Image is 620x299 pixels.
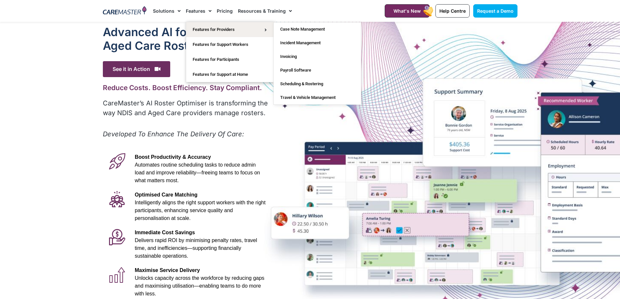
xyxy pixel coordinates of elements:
span: Delivers rapid ROI by minimising penalty rates, travel time, and inefficiencies—supporting financ... [135,238,257,259]
span: Optimised Care Matching [135,192,198,197]
img: CareMaster Logo [103,6,147,16]
a: Incident Management [274,36,361,50]
a: Features for Support at Home [186,67,273,82]
a: Help Centre [435,4,470,18]
h2: Reduce Costs. Boost Efficiency. Stay Compliant. [103,84,269,92]
a: Case Note Management [274,22,361,36]
a: What's New [385,4,430,18]
a: Features for Participants [186,52,273,67]
span: See it in Action [103,61,170,77]
a: Invoicing [274,50,361,63]
span: Automates routine scheduling tasks to reduce admin load and improve reliability—freeing teams to ... [135,162,260,183]
a: Payroll Software [274,63,361,77]
span: Maximise Service Delivery [135,267,200,273]
span: Help Centre [439,8,466,14]
a: Features for Providers [186,22,273,37]
span: Unlocks capacity across the workforce by reducing gaps and maximising utilisation—enabling teams ... [135,275,264,296]
em: Developed To Enhance The Delivery Of Care: [103,130,244,138]
span: Request a Demo [477,8,514,14]
p: CareMaster’s AI Roster Optimiser is transforming the way NDIS and Aged Care providers manage rost... [103,98,269,118]
a: Request a Demo [473,4,517,18]
ul: Features [186,22,274,82]
span: What's New [393,8,421,14]
span: Intelligently aligns the right support workers with the right participants, enhancing service qua... [135,200,266,221]
span: Boost Productivity & Accuracy [135,154,211,160]
span: Immediate Cost Savings [135,230,195,235]
h1: Advanced Al for NDIS and Aged Care Rostering [103,25,269,52]
a: Scheduling & Rostering [274,77,361,91]
a: Features for Support Workers [186,37,273,52]
ul: Features for Providers [273,22,361,105]
a: Travel & Vehicle Management [274,91,361,104]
